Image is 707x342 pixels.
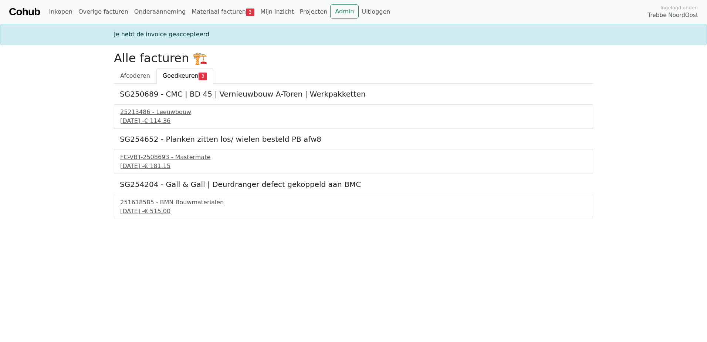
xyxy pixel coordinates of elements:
a: Projecten [297,4,331,19]
a: Uitloggen [359,4,393,19]
span: € 114,36 [144,117,170,124]
a: Afcoderen [114,68,156,84]
a: Inkopen [46,4,75,19]
h5: SG250689 - CMC | BD 45 | Vernieuwbouw A-Toren | Werkpakketten [120,90,587,98]
a: Materiaal facturen3 [189,4,257,19]
h2: Alle facturen 🏗️ [114,51,593,65]
h5: SG254652 - Planken zitten los/ wielen besteld PB afw8 [120,135,587,144]
div: Je hebt de invoice geaccepteerd [109,30,598,39]
div: [DATE] - [120,162,587,171]
a: Goedkeuren3 [156,68,213,84]
span: Trebbe NoordOost [648,11,698,20]
span: 3 [199,73,207,80]
span: € 181,15 [144,162,170,170]
h5: SG254204 - Gall & Gall | Deurdranger defect gekoppeld aan BMC [120,180,587,189]
a: Cohub [9,3,40,21]
div: 251618585 - BMN Bouwmaterialen [120,198,587,207]
a: FC-VBT-2508693 - Mastermate[DATE] -€ 181,15 [120,153,587,171]
a: Onderaanneming [131,4,189,19]
a: Admin [330,4,359,19]
span: Afcoderen [120,72,150,79]
div: [DATE] - [120,207,587,216]
a: Overige facturen [75,4,131,19]
div: [DATE] - [120,117,587,125]
a: 25213486 - Leeuwbouw[DATE] -€ 114,36 [120,108,587,125]
span: Ingelogd onder: [660,4,698,11]
div: FC-VBT-2508693 - Mastermate [120,153,587,162]
span: 3 [246,9,254,16]
span: Goedkeuren [163,72,199,79]
span: € 515,00 [144,208,170,215]
div: 25213486 - Leeuwbouw [120,108,587,117]
a: Mijn inzicht [257,4,297,19]
a: 251618585 - BMN Bouwmaterialen[DATE] -€ 515,00 [120,198,587,216]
